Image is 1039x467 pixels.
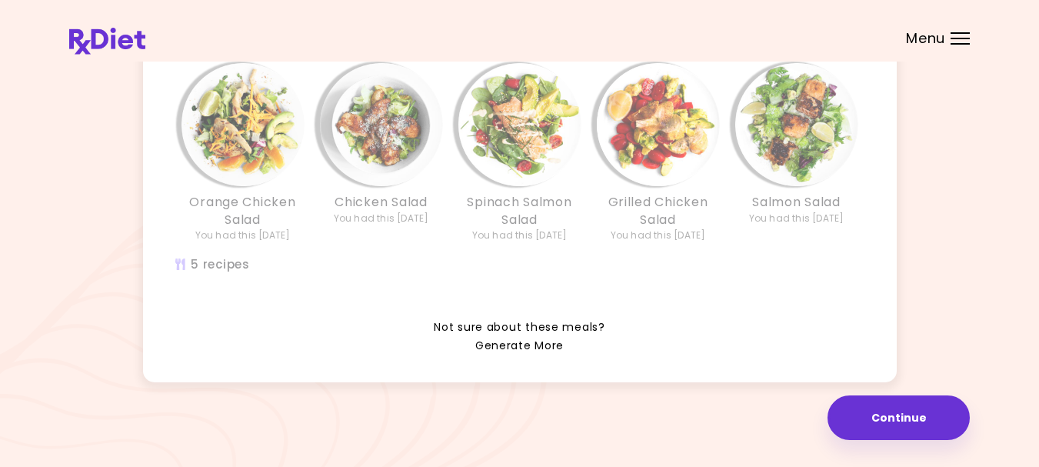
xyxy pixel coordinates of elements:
[749,212,844,225] div: You had this [DATE]
[434,319,604,337] span: Not sure about these meals?
[174,63,312,242] div: Info - Orange Chicken Salad - Meal Plan Option 2
[728,63,866,242] div: Info - Salmon Salad - Meal Plan Option 2
[475,337,564,355] a: Generate More
[335,194,427,211] h3: Chicken Salad
[597,194,720,228] h3: Grilled Chicken Salad
[752,194,841,211] h3: Salmon Salad
[451,63,589,242] div: Info - Spinach Salmon Salad - Meal Plan Option 2
[906,32,945,45] span: Menu
[334,212,429,225] div: You had this [DATE]
[69,28,145,55] img: RxDiet
[458,194,581,228] h3: Spinach Salmon Salad
[611,228,706,242] div: You had this [DATE]
[312,63,451,242] div: Info - Chicken Salad - Meal Plan Option 2
[195,228,291,242] div: You had this [DATE]
[828,395,970,440] button: Continue
[589,63,728,242] div: Info - Grilled Chicken Salad - Meal Plan Option 2
[472,228,568,242] div: You had this [DATE]
[181,194,305,228] h3: Orange Chicken Salad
